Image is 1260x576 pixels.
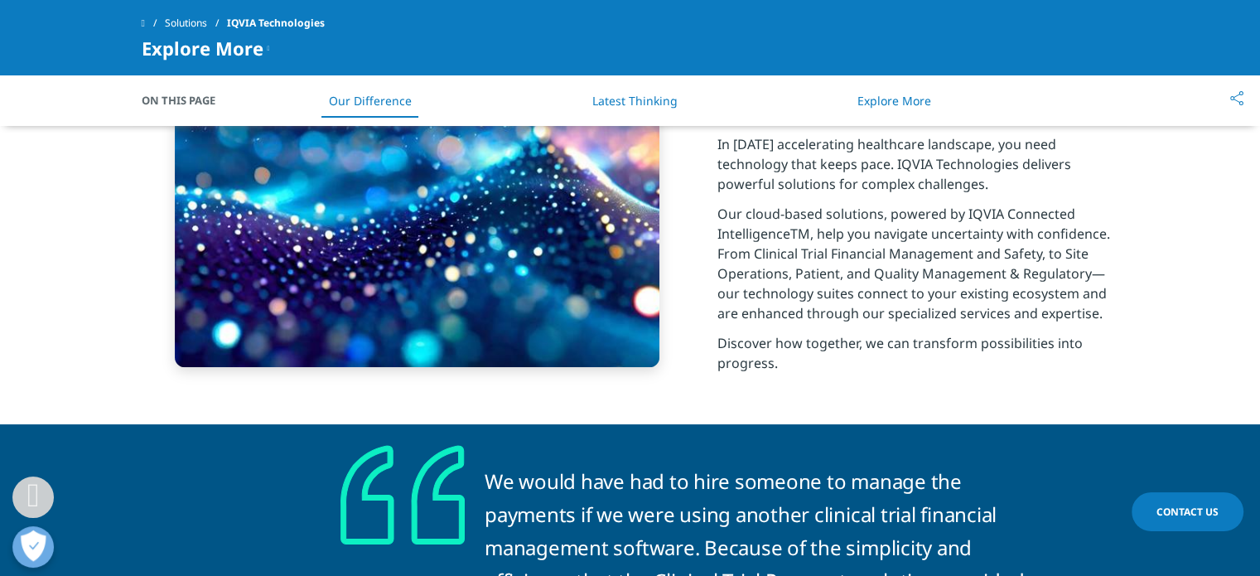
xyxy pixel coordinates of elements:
[591,93,677,109] a: Latest Thinking
[1156,505,1219,519] span: Contact Us
[12,526,54,568] button: Open Preferences
[227,8,325,38] span: IQVIA Technologies
[857,93,931,109] a: Explore More
[1132,492,1243,531] a: Contact Us
[142,92,233,109] span: On This Page
[717,134,1119,204] p: In [DATE] accelerating healthcare landscape, you need technology that keeps pace. IQVIA Technolog...
[165,8,227,38] a: Solutions
[142,38,263,58] span: Explore More
[717,333,1119,383] p: Discover how together, we can transform possibilities into progress.
[717,204,1119,333] p: Our cloud-based solutions, powered by IQVIA Connected IntelligenceTM, help you navigate uncertain...
[329,93,412,109] a: Our Difference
